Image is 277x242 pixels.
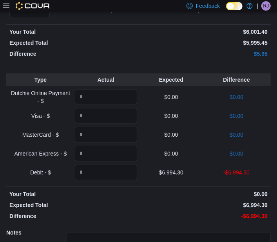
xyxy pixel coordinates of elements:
p: $0.00 [140,93,203,101]
p: $0.00 [140,190,268,198]
input: Quantity [75,146,137,161]
p: $0.00 [205,150,268,158]
p: Expected Total [9,39,137,47]
input: Quantity [75,127,137,143]
input: Quantity [75,89,137,105]
p: Type [9,76,72,84]
p: Actual [75,76,137,84]
div: Rohit Janotra [261,1,271,11]
p: $0.00 [140,112,203,120]
p: $5,995.45 [140,39,268,47]
p: Visa - $ [9,112,72,120]
input: Quantity [75,165,137,180]
input: Dark Mode [226,2,243,10]
p: MasterCard - $ [9,131,72,139]
p: $0.00 [140,150,203,158]
p: -$6,994.30 [140,212,268,220]
p: $6,994.30 [140,201,268,209]
p: Difference [9,50,137,58]
p: Difference [9,212,137,220]
p: Your Total [9,190,137,198]
p: $0.00 [205,112,268,120]
p: Your Total [9,28,137,36]
p: Expected Total [9,201,137,209]
p: $0.00 [140,131,203,139]
p: Dutchie Online Payment - $ [9,89,72,105]
p: $0.00 [205,93,268,101]
p: American Express - $ [9,150,72,158]
p: $0.00 [205,131,268,139]
img: Cova [16,2,51,10]
p: $6,994.30 [140,169,203,176]
p: Expected [140,76,203,84]
input: Quantity [75,108,137,124]
span: Feedback [196,2,220,10]
span: Dark Mode [226,10,226,11]
p: $6,001.40 [140,28,268,36]
p: | [257,1,258,11]
p: -$6,994.30 [205,169,268,176]
h5: Notes [6,225,65,240]
p: $5.95 [140,50,268,58]
p: Debit - $ [9,169,72,176]
p: Difference [205,76,268,84]
span: RJ [263,1,269,11]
